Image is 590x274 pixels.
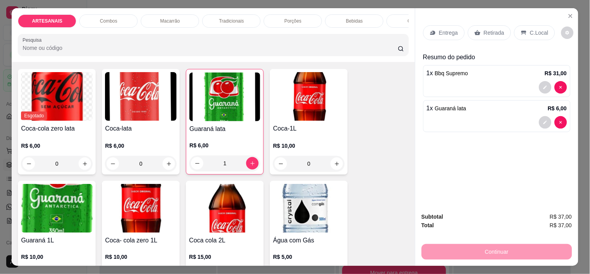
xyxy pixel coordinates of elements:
h4: Coca-lata [105,124,177,133]
button: decrease-product-quantity [191,157,203,170]
p: R$ 6,00 [548,104,567,112]
p: Entrega [439,29,458,37]
p: Porções [284,18,301,24]
h4: Guaraná 1L [21,236,93,245]
img: product-image [273,72,345,121]
button: increase-product-quantity [331,157,343,170]
p: Cremes [408,18,424,24]
p: Combos [100,18,117,24]
p: Resumo do pedido [423,53,571,62]
span: Esgotado [21,111,47,120]
p: Macarrão [160,18,180,24]
img: product-image [105,72,177,121]
img: product-image [21,184,93,233]
button: increase-product-quantity [163,157,175,170]
p: R$ 10,00 [273,142,345,150]
span: Guaraná lata [435,105,466,111]
img: product-image [189,72,260,121]
span: R$ 37,00 [550,221,572,230]
p: R$ 10,00 [105,253,177,261]
img: product-image [21,72,93,121]
p: R$ 31,00 [545,69,567,77]
strong: Subtotal [422,214,443,220]
img: product-image [189,184,261,233]
h4: Coca-cola zero lata [21,124,93,133]
button: decrease-product-quantity [555,81,567,94]
p: R$ 15,00 [189,253,261,261]
p: Retirada [484,29,504,37]
button: decrease-product-quantity [275,157,287,170]
p: R$ 6,00 [105,142,177,150]
button: increase-product-quantity [79,157,91,170]
p: C.Local [530,29,548,37]
input: Pesquisa [23,44,398,52]
button: decrease-product-quantity [539,116,551,129]
h4: Coca- cola zero 1L [105,236,177,245]
button: decrease-product-quantity [107,157,119,170]
p: 1 x [427,69,468,78]
button: decrease-product-quantity [23,157,35,170]
button: Close [564,10,577,22]
span: Bbq Supremo [435,70,468,76]
img: product-image [273,184,345,233]
p: 1 x [427,104,466,113]
p: ARTESANAIS [32,18,62,24]
p: Bebidas [346,18,363,24]
p: R$ 6,00 [21,142,93,150]
strong: Total [422,222,434,228]
h4: Coca cola 2L [189,236,261,245]
button: decrease-product-quantity [539,81,551,94]
h4: Guaraná lata [189,124,260,134]
p: R$ 5,00 [273,253,345,261]
h4: Água com Gás [273,236,345,245]
button: decrease-product-quantity [555,116,567,129]
button: decrease-product-quantity [561,27,574,39]
p: Tradicionais [219,18,244,24]
p: R$ 10,00 [21,253,93,261]
p: R$ 6,00 [189,141,260,149]
img: product-image [105,184,177,233]
span: R$ 37,00 [550,212,572,221]
h4: Coca-1L [273,124,345,133]
label: Pesquisa [23,37,44,43]
button: increase-product-quantity [246,157,259,170]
